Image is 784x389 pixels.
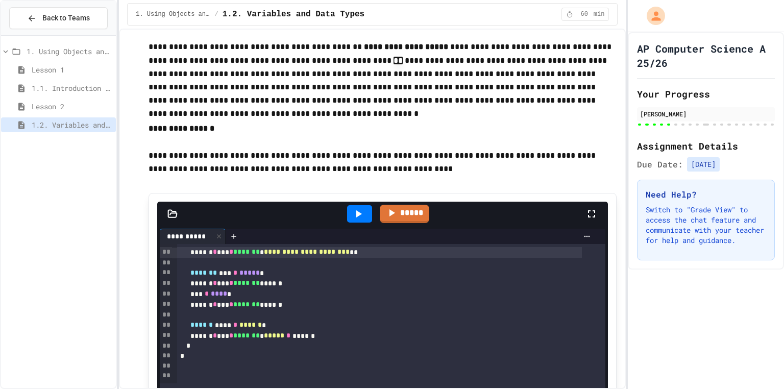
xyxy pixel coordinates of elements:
span: min [594,10,605,18]
div: [PERSON_NAME] [640,109,772,118]
p: Switch to "Grade View" to access the chat feature and communicate with your teacher for help and ... [646,205,766,246]
span: [DATE] [687,157,720,172]
h3: Need Help? [646,188,766,201]
span: Lesson 2 [32,101,112,112]
span: 1. Using Objects and Methods [136,10,210,18]
h2: Your Progress [637,87,775,101]
span: Lesson 1 [32,64,112,75]
span: / [215,10,218,18]
span: 1.2. Variables and Data Types [32,119,112,130]
span: Due Date: [637,158,683,171]
button: Back to Teams [9,7,108,29]
span: 1.2. Variables and Data Types [223,8,364,20]
h2: Assignment Details [637,139,775,153]
h1: AP Computer Science A 25/26 [637,41,775,70]
span: 60 [576,10,593,18]
span: 1.1. Introduction to Algorithms, Programming, and Compilers [32,83,112,93]
span: 1. Using Objects and Methods [27,46,112,57]
span: Back to Teams [42,13,90,23]
div: My Account [636,4,668,28]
